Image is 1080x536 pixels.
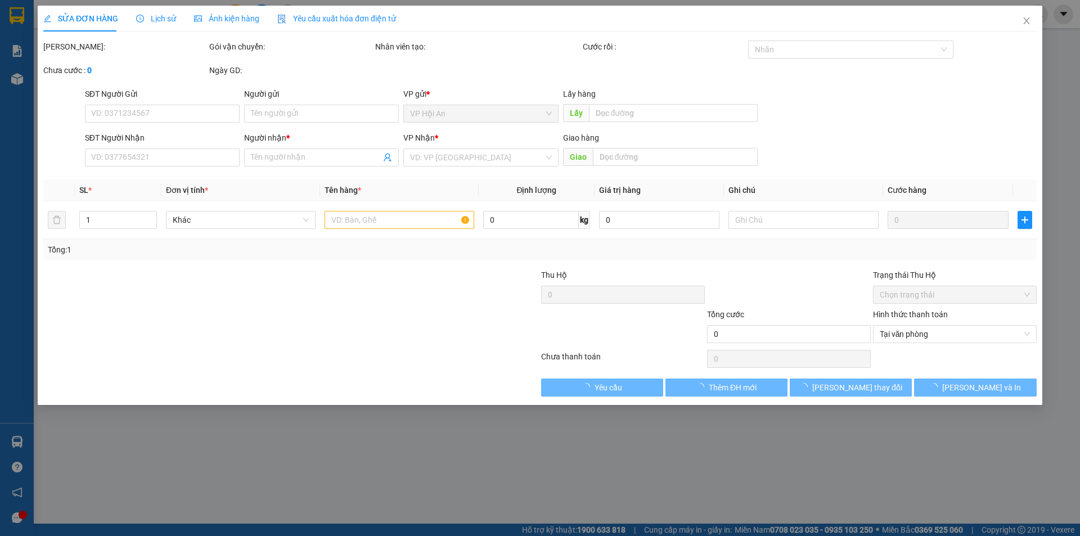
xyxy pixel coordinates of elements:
[563,104,589,122] span: Lấy
[563,133,599,142] span: Giao hàng
[173,211,309,228] span: Khác
[136,15,144,22] span: clock-circle
[375,40,580,53] div: Nhân viên tạo:
[930,383,942,391] span: loading
[579,211,590,229] span: kg
[873,310,948,319] label: Hình thức thanh toán
[593,148,758,166] input: Dọc đường
[43,64,207,76] div: Chưa cước :
[1018,215,1032,224] span: plus
[1018,211,1032,229] button: plus
[48,244,417,256] div: Tổng: 1
[563,148,593,166] span: Giao
[665,379,787,397] button: Thêm ĐH mới
[915,379,1037,397] button: [PERSON_NAME] và In
[563,89,596,98] span: Lấy hàng
[880,326,1030,343] span: Tại văn phòng
[790,379,912,397] button: [PERSON_NAME] thay đổi
[79,186,88,195] span: SL
[888,186,926,195] span: Cước hàng
[880,286,1030,303] span: Chọn trạng thái
[43,14,118,23] span: SỬA ĐƠN HÀNG
[707,310,744,319] span: Tổng cước
[209,64,373,76] div: Ngày GD:
[540,350,706,370] div: Chưa thanh toán
[599,186,641,195] span: Giá trị hàng
[888,211,1009,229] input: 0
[1022,16,1031,25] span: close
[1011,6,1042,37] button: Close
[194,14,259,23] span: Ảnh kiện hàng
[541,379,663,397] button: Yêu cầu
[411,105,552,122] span: VP Hội An
[873,269,1037,281] div: Trạng thái Thu Hộ
[136,14,176,23] span: Lịch sử
[589,104,758,122] input: Dọc đường
[244,88,399,100] div: Người gửi
[277,14,396,23] span: Yêu cầu xuất hóa đơn điện tử
[166,186,208,195] span: Đơn vị tính
[85,88,240,100] div: SĐT Người Gửi
[194,15,202,22] span: picture
[582,383,595,391] span: loading
[595,381,622,394] span: Yêu cầu
[729,211,879,229] input: Ghi Chú
[209,40,373,53] div: Gói vận chuyển:
[583,40,746,53] div: Cước rồi :
[277,15,286,24] img: icon
[384,153,393,162] span: user-add
[325,211,474,229] input: VD: Bàn, Ghế
[48,211,66,229] button: delete
[43,15,51,22] span: edit
[325,186,361,195] span: Tên hàng
[541,271,567,280] span: Thu Hộ
[942,381,1021,394] span: [PERSON_NAME] và In
[696,383,709,391] span: loading
[87,66,92,75] b: 0
[724,179,883,201] th: Ghi chú
[800,383,812,391] span: loading
[517,186,557,195] span: Định lượng
[812,381,902,394] span: [PERSON_NAME] thay đổi
[404,133,435,142] span: VP Nhận
[244,132,399,144] div: Người nhận
[85,132,240,144] div: SĐT Người Nhận
[709,381,757,394] span: Thêm ĐH mới
[43,40,207,53] div: [PERSON_NAME]:
[404,88,559,100] div: VP gửi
